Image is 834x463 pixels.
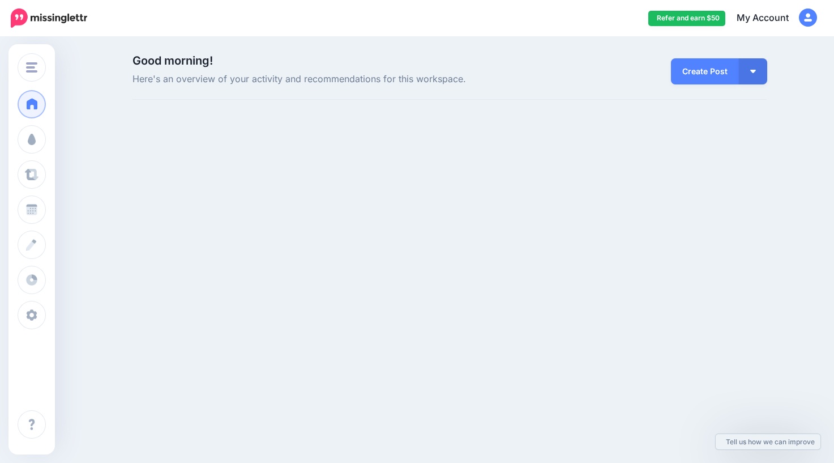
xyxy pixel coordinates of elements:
img: arrow-down-white.png [750,70,756,73]
img: menu.png [26,62,37,73]
span: Good morning! [132,54,213,67]
img: Missinglettr [11,9,87,28]
a: Create Post [671,58,739,84]
a: Refer and earn $50 [648,11,725,26]
a: My Account [725,5,817,32]
span: Here's an overview of your activity and recommendations for this workspace. [132,72,550,87]
a: Tell us how we can improve [716,434,820,449]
